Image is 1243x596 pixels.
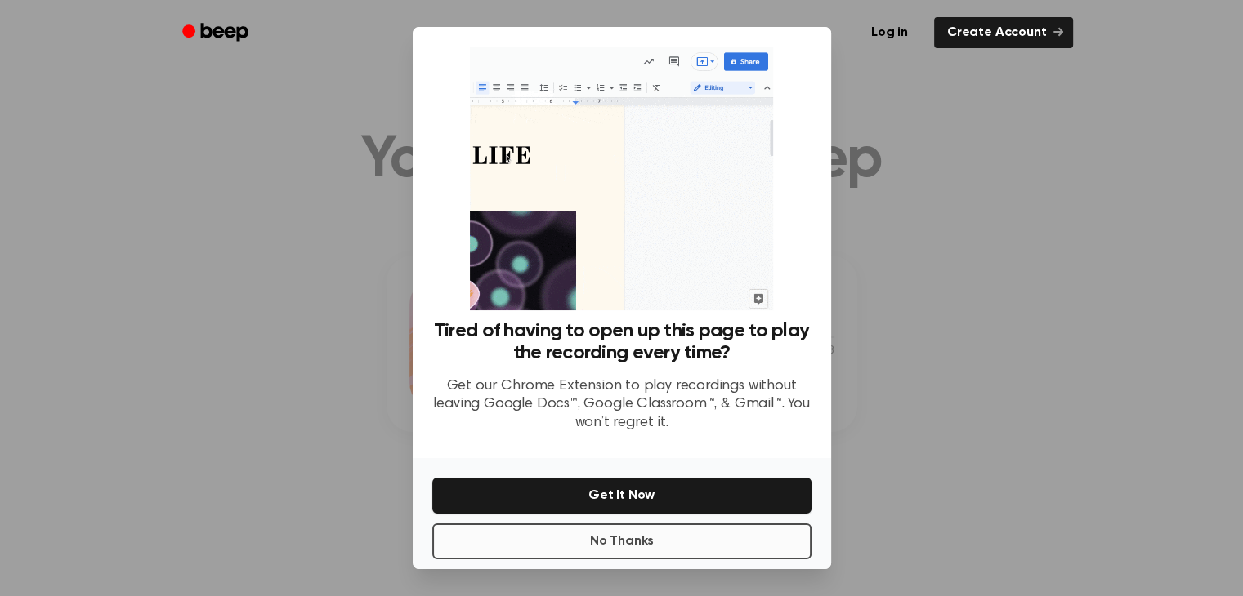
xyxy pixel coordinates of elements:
[470,47,773,310] img: Beep extension in action
[432,523,812,559] button: No Thanks
[432,320,812,364] h3: Tired of having to open up this page to play the recording every time?
[855,14,924,51] a: Log in
[432,478,812,514] button: Get It Now
[171,17,263,49] a: Beep
[934,17,1073,48] a: Create Account
[432,377,812,433] p: Get our Chrome Extension to play recordings without leaving Google Docs™, Google Classroom™, & Gm...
